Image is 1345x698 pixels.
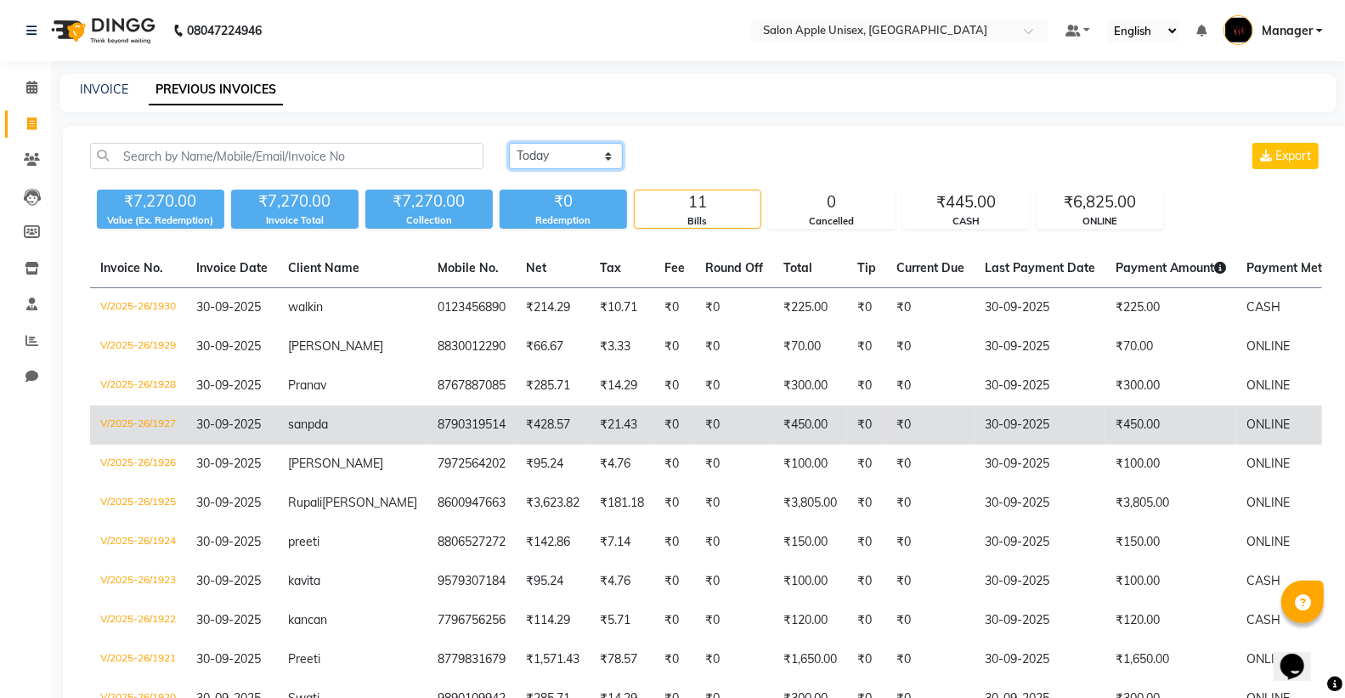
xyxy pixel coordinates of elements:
td: ₹114.29 [516,601,590,640]
td: ₹0 [654,366,695,406]
div: ONLINE [1037,214,1163,229]
td: 8600947663 [427,484,516,523]
td: 7972564202 [427,445,516,484]
td: ₹0 [847,523,886,562]
td: ₹14.29 [590,366,654,406]
span: ONLINE [1246,651,1290,667]
td: ₹70.00 [1105,327,1236,366]
td: ₹0 [847,288,886,328]
td: ₹7.14 [590,523,654,562]
td: 30-09-2025 [975,484,1105,523]
td: ₹0 [886,523,975,562]
td: ₹3,805.00 [773,484,847,523]
span: 30-09-2025 [196,651,261,667]
span: ONLINE [1246,417,1290,432]
span: Net [526,260,546,275]
td: ₹0 [847,601,886,640]
span: kancan [288,612,327,627]
span: Payment Amount [1116,260,1226,275]
td: ₹0 [695,601,773,640]
span: walkin [288,299,323,315]
td: ₹100.00 [773,445,847,484]
td: ₹0 [654,288,695,328]
iframe: chat widget [1274,630,1328,681]
td: ₹120.00 [1105,601,1236,640]
td: ₹0 [654,484,695,523]
button: Export [1252,143,1319,169]
td: ₹1,650.00 [773,640,847,679]
td: ₹0 [695,327,773,366]
td: 30-09-2025 [975,406,1105,445]
span: Tax [600,260,621,275]
span: 30-09-2025 [196,338,261,354]
div: ₹445.00 [903,190,1029,214]
td: 30-09-2025 [975,445,1105,484]
td: 30-09-2025 [975,640,1105,679]
div: Value (Ex. Redemption) [97,213,224,228]
td: ₹214.29 [516,288,590,328]
td: ₹1,571.43 [516,640,590,679]
span: Tip [857,260,876,275]
td: 7796756256 [427,601,516,640]
span: CASH [1246,573,1280,588]
td: ₹0 [654,601,695,640]
span: Total [783,260,812,275]
span: preeti [288,534,319,549]
span: Current Due [896,260,964,275]
td: V/2025-26/1930 [90,288,186,328]
td: ₹0 [886,327,975,366]
td: ₹3,623.82 [516,484,590,523]
td: ₹100.00 [773,562,847,601]
td: 30-09-2025 [975,601,1105,640]
span: Rupali [288,495,322,510]
span: ONLINE [1246,338,1290,354]
td: ₹0 [886,445,975,484]
td: ₹0 [654,562,695,601]
span: Invoice Date [196,260,268,275]
td: ₹0 [886,484,975,523]
td: ₹142.86 [516,523,590,562]
span: 30-09-2025 [196,456,261,471]
span: 30-09-2025 [196,573,261,588]
div: Cancelled [769,214,895,229]
div: Invoice Total [231,213,359,228]
td: ₹100.00 [1105,445,1236,484]
td: ₹120.00 [773,601,847,640]
span: Manager [1262,22,1313,40]
td: ₹0 [886,601,975,640]
td: ₹0 [695,445,773,484]
b: 08047224946 [187,7,262,54]
span: 30-09-2025 [196,612,261,627]
td: ₹78.57 [590,640,654,679]
td: ₹95.24 [516,562,590,601]
td: 9579307184 [427,562,516,601]
td: ₹70.00 [773,327,847,366]
div: ₹7,270.00 [365,190,493,213]
span: 30-09-2025 [196,417,261,432]
td: ₹0 [695,562,773,601]
div: Redemption [500,213,627,228]
span: 30-09-2025 [196,377,261,393]
td: ₹450.00 [773,406,847,445]
span: 30-09-2025 [196,299,261,315]
span: Fee [664,260,685,275]
td: V/2025-26/1928 [90,366,186,406]
td: ₹66.67 [516,327,590,366]
span: Last Payment Date [985,260,1095,275]
td: ₹4.76 [590,562,654,601]
td: ₹5.71 [590,601,654,640]
span: 30-09-2025 [196,534,261,549]
img: logo [43,7,160,54]
span: sanpda [288,417,328,432]
a: PREVIOUS INVOICES [149,75,283,105]
td: ₹0 [886,288,975,328]
td: 8830012290 [427,327,516,366]
span: Client Name [288,260,359,275]
div: CASH [903,214,1029,229]
td: ₹0 [654,406,695,445]
span: ONLINE [1246,534,1290,549]
td: ₹95.24 [516,445,590,484]
td: V/2025-26/1929 [90,327,186,366]
td: ₹0 [847,406,886,445]
span: [PERSON_NAME] [288,456,383,471]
